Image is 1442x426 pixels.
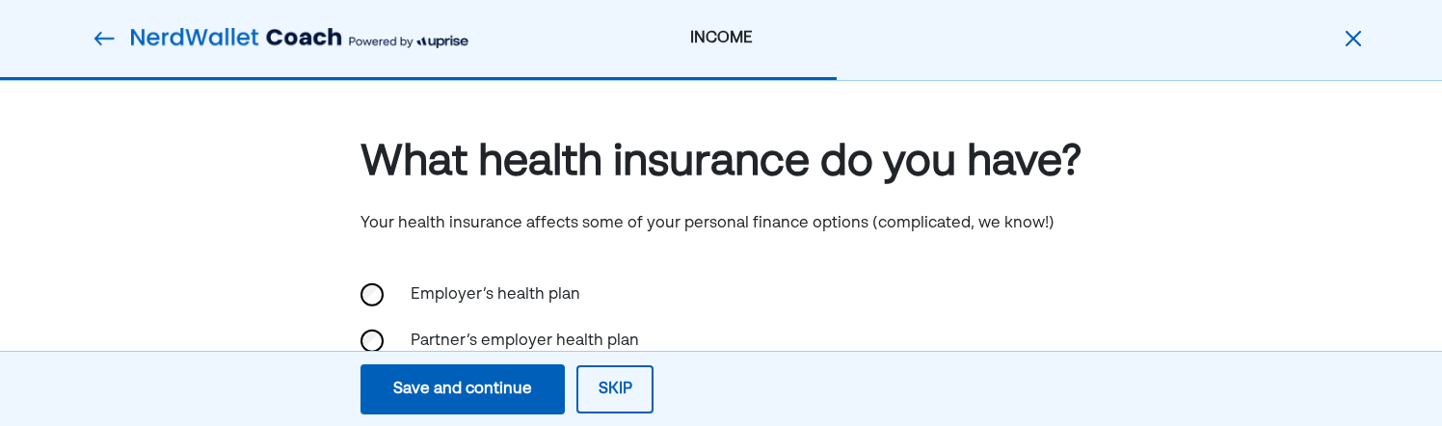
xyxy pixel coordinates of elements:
div: Partner’s employer health plan [399,318,651,364]
div: INCOME [509,27,934,50]
button: Save and continue [360,364,565,414]
div: What health insurance do you have? [360,138,1081,189]
button: Skip [576,365,654,413]
div: Your health insurance affects some of your personal finance options (complicated, we know!) [360,212,1055,235]
div: Save and continue [393,378,532,401]
div: Employer’s health plan [399,272,592,318]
